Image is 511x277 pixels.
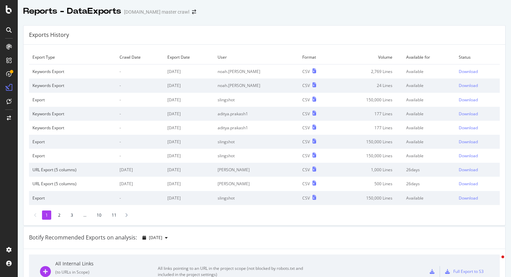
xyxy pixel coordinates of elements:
[55,260,158,267] div: All Internal Links
[459,125,496,131] a: Download
[32,69,113,74] div: Keywords Export
[164,177,214,191] td: [DATE]
[214,78,299,92] td: noah.[PERSON_NAME]
[29,31,69,39] div: Exports History
[334,107,403,121] td: 177 Lines
[459,167,496,173] a: Download
[406,83,452,88] div: Available
[164,50,214,64] td: Export Date
[403,163,455,177] td: 26 days
[32,195,113,201] div: Export
[116,50,164,64] td: Crawl Date
[302,125,310,131] div: CSV
[302,69,310,74] div: CSV
[214,191,299,205] td: slingshot
[29,234,137,242] div: Botify Recommended Exports on analysis:
[459,83,478,88] div: Download
[406,69,452,74] div: Available
[164,78,214,92] td: [DATE]
[116,64,164,79] td: -
[214,64,299,79] td: noah.[PERSON_NAME]
[192,10,196,14] div: arrow-right-arrow-left
[32,139,113,145] div: Export
[149,235,162,240] span: 2025 Sep. 15th
[32,125,113,131] div: Keywords Export
[459,83,496,88] a: Download
[459,195,478,201] div: Download
[459,97,478,103] div: Download
[164,163,214,177] td: [DATE]
[164,107,214,121] td: [DATE]
[164,191,214,205] td: [DATE]
[32,97,113,103] div: Export
[164,64,214,79] td: [DATE]
[214,50,299,64] td: User
[334,177,403,191] td: 500 Lines
[406,97,452,103] div: Available
[302,153,310,159] div: CSV
[302,139,310,145] div: CSV
[302,97,310,103] div: CSV
[334,135,403,149] td: 150,000 Lines
[164,149,214,163] td: [DATE]
[116,191,164,205] td: -
[299,50,334,64] td: Format
[140,232,170,243] button: [DATE]
[108,210,120,220] li: 11
[32,153,113,159] div: Export
[430,269,434,274] div: csv-export
[459,125,478,131] div: Download
[459,139,478,145] div: Download
[488,254,504,270] iframe: Intercom live chat
[80,210,90,220] li: ...
[116,121,164,135] td: -
[459,167,478,173] div: Download
[302,111,310,117] div: CSV
[67,210,77,220] li: 3
[459,69,496,74] a: Download
[116,149,164,163] td: -
[334,78,403,92] td: 24 Lines
[459,97,496,103] a: Download
[406,153,452,159] div: Available
[459,69,478,74] div: Download
[455,50,500,64] td: Status
[164,93,214,107] td: [DATE]
[116,177,164,191] td: [DATE]
[55,269,158,275] div: ( to URLs in Scope )
[459,153,496,159] a: Download
[302,181,310,187] div: CSV
[214,107,299,121] td: aditya.prakash1
[406,139,452,145] div: Available
[459,181,496,187] a: Download
[302,167,310,173] div: CSV
[459,139,496,145] a: Download
[214,177,299,191] td: [PERSON_NAME]
[459,153,478,159] div: Download
[453,268,484,274] div: Full Export to S3
[164,121,214,135] td: [DATE]
[214,149,299,163] td: slingshot
[459,111,496,117] a: Download
[302,83,310,88] div: CSV
[334,50,403,64] td: Volume
[29,50,116,64] td: Export Type
[164,135,214,149] td: [DATE]
[116,107,164,121] td: -
[214,163,299,177] td: [PERSON_NAME]
[55,210,64,220] li: 2
[116,78,164,92] td: -
[116,93,164,107] td: -
[459,111,478,117] div: Download
[93,210,105,220] li: 10
[459,195,496,201] a: Download
[23,5,121,17] div: Reports - DataExports
[302,195,310,201] div: CSV
[32,167,113,173] div: URL Export (5 columns)
[334,149,403,163] td: 150,000 Lines
[32,83,113,88] div: Keywords Export
[116,163,164,177] td: [DATE]
[403,50,455,64] td: Available for
[445,269,450,274] div: s3-export
[42,210,51,220] li: 1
